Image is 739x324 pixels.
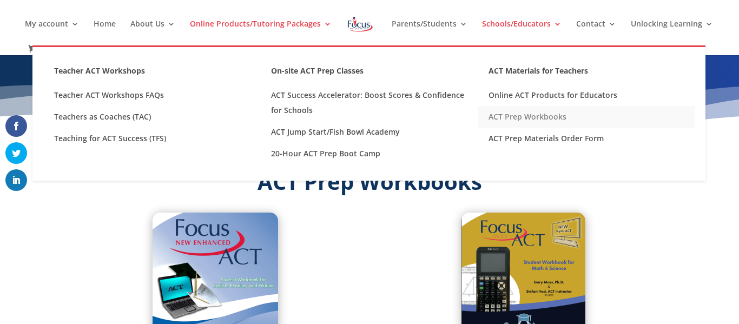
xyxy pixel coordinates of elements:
strong: ACT Prep Workbooks [258,167,482,196]
a: ACT Materials for Teachers [478,63,695,84]
a: Unlocking Learning [631,20,713,45]
a: 20-Hour ACT Prep Boot Camp [260,143,477,164]
a: About Us [130,20,175,45]
a: Online ACT Products for Educators [478,84,695,106]
a: Parents/Students [392,20,467,45]
a: My account [25,20,79,45]
a: Teachers as Coaches (TAC) [43,106,260,128]
img: Focus on Learning [346,15,374,34]
a: Contact [576,20,616,45]
a: ACT Success Accelerator: Boost Scores & Confidence for Schools [260,84,477,121]
a: Teaching for ACT Success (TFS) [43,128,260,149]
a: Schools/Educators [482,20,562,45]
a: ACT Jump Start/Fish Bowl Academy [260,121,477,143]
a: Teacher ACT Workshops FAQs [43,84,260,106]
a: Online Products/Tutoring Packages [190,20,332,45]
a: ACT Prep Workbooks [478,106,695,128]
a: On-site ACT Prep Classes [260,63,477,84]
a: ACT Prep Materials Order Form [478,128,695,149]
a: Teacher ACT Workshops [43,63,260,84]
a: Home [94,20,116,45]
